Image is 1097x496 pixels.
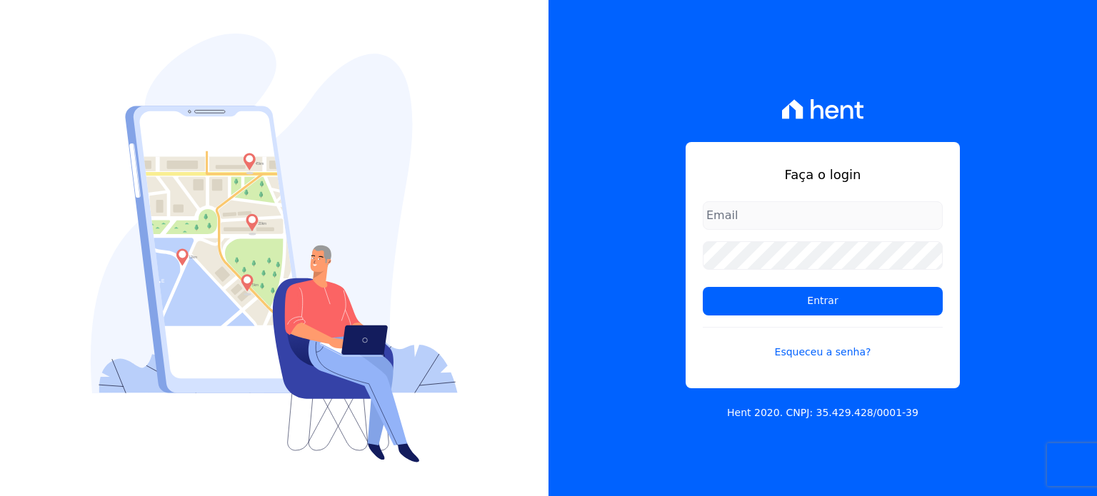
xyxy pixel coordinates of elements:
[703,327,943,360] a: Esqueceu a senha?
[703,287,943,315] input: Entrar
[703,165,943,184] h1: Faça o login
[703,201,943,230] input: Email
[91,34,458,462] img: Login
[727,405,918,420] p: Hent 2020. CNPJ: 35.429.428/0001-39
